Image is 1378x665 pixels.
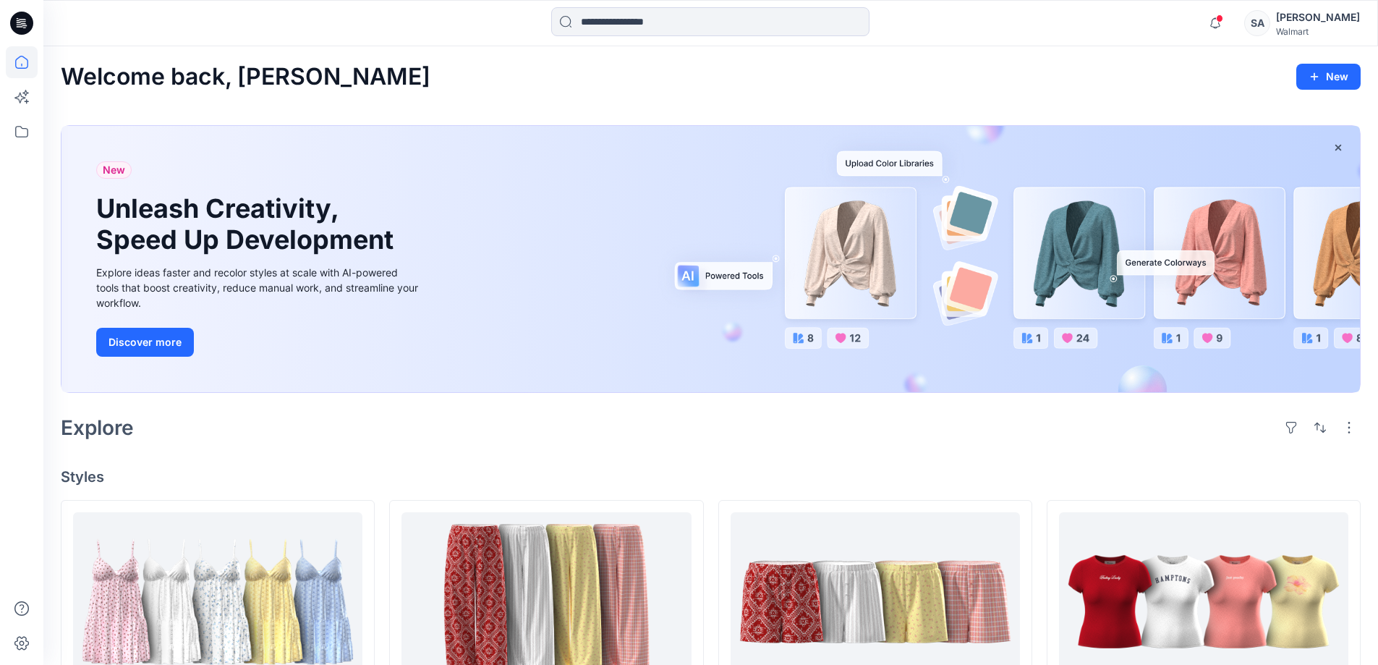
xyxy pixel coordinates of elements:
span: New [103,161,125,179]
a: Discover more [96,328,422,357]
h2: Welcome back, [PERSON_NAME] [61,64,430,90]
div: Explore ideas faster and recolor styles at scale with AI-powered tools that boost creativity, red... [96,265,422,310]
button: New [1296,64,1361,90]
h1: Unleash Creativity, Speed Up Development [96,193,400,255]
h4: Styles [61,468,1361,486]
div: Walmart [1276,26,1360,37]
button: Discover more [96,328,194,357]
div: [PERSON_NAME] [1276,9,1360,26]
h2: Explore [61,416,134,439]
div: SA [1244,10,1270,36]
